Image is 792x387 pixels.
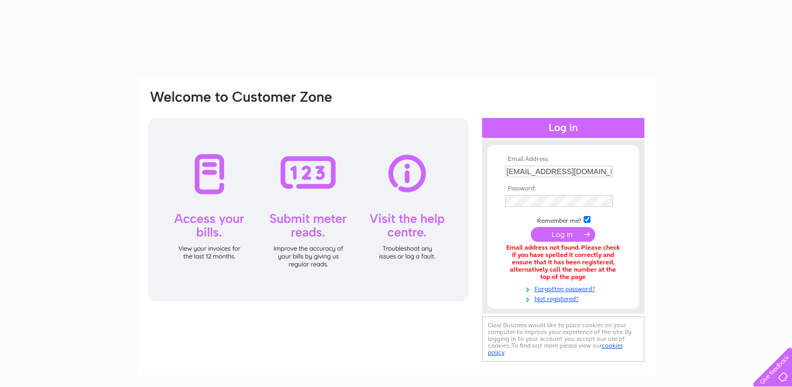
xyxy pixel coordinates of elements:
a: Forgotten password? [505,283,624,293]
div: Clear Business would like to place cookies on your computer to improve your experience of the sit... [482,316,644,362]
a: Not registered? [505,293,624,303]
th: Email Address: [503,156,624,163]
th: Password: [503,185,624,192]
input: Submit [531,227,595,242]
a: cookies policy [488,342,623,356]
td: Remember me? [503,214,624,225]
div: Email address not found. Please check if you have spelled it correctly and ensure that it has bee... [505,244,621,281]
